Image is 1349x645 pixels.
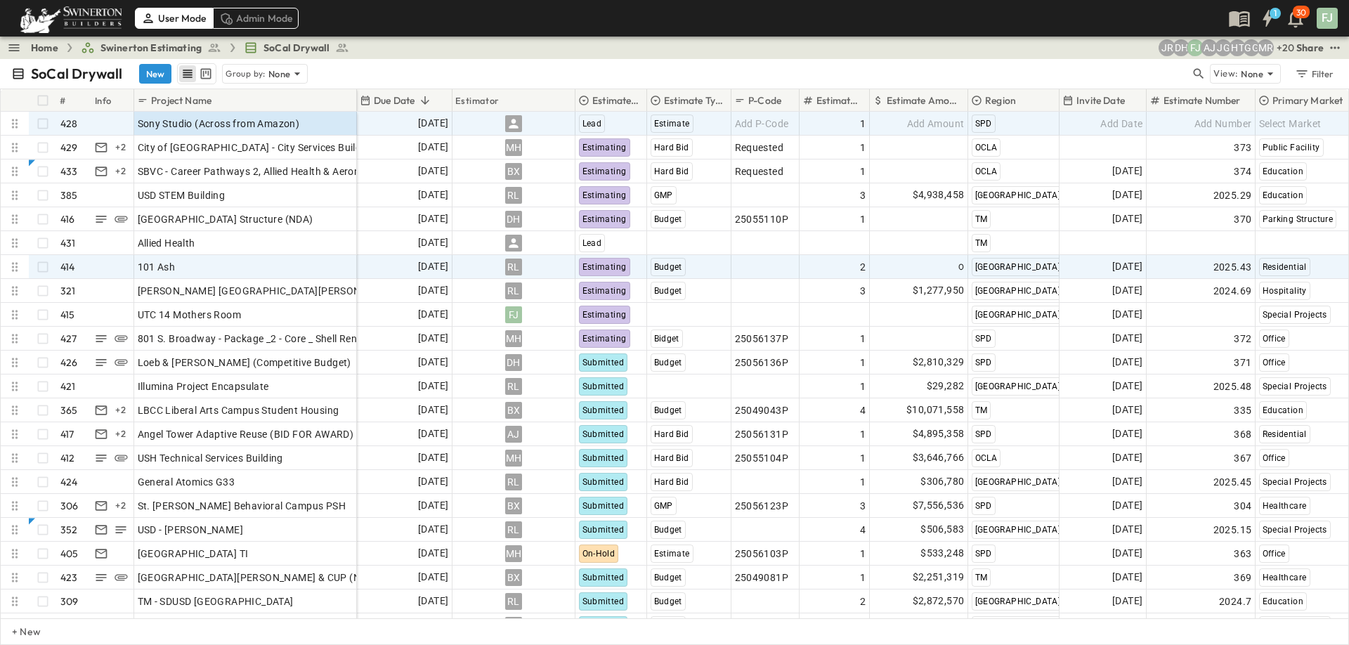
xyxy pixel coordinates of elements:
[975,453,998,463] span: OCLA
[582,143,627,152] span: Estimating
[1296,7,1306,18] p: 30
[1112,474,1142,490] span: [DATE]
[138,403,339,417] span: LBCC Liberal Arts Campus Student Housing
[1215,39,1232,56] div: Jorge Garcia (jorgarcia@swinerton.com)
[654,167,689,176] span: Hard Bid
[505,521,522,538] div: RL
[654,453,689,463] span: Hard Bid
[60,427,74,441] p: 417
[452,89,575,112] div: Estimator
[112,402,129,419] div: + 2
[1234,403,1251,417] span: 335
[1243,39,1260,56] div: Gerrad Gerber (gerrad.gerber@swinerton.com)
[975,501,992,511] span: SPD
[975,549,992,559] span: SPD
[418,163,448,179] span: [DATE]
[1234,547,1251,561] span: 363
[654,190,673,200] span: GMP
[860,332,866,346] span: 1
[582,119,602,129] span: Lead
[60,451,75,465] p: 412
[31,64,122,84] p: SoCal Drywall
[418,282,448,299] span: [DATE]
[1241,67,1263,81] p: None
[60,379,76,393] p: 421
[1234,356,1251,370] span: 371
[418,235,448,251] span: [DATE]
[505,378,522,395] div: RL
[654,286,682,296] span: Budget
[330,546,353,557] p: OPEN
[907,117,965,131] span: Add Amount
[95,81,112,120] div: Info
[263,41,330,55] span: SoCal Drywall
[244,41,349,55] a: SoCal Drywall
[1173,39,1190,56] div: Daryll Hayward (daryll.hayward@swinerton.com)
[60,212,75,226] p: 416
[60,164,78,178] p: 433
[418,474,448,490] span: [DATE]
[60,475,78,489] p: 424
[735,451,789,465] span: 25055104P
[975,310,1061,320] span: [GEOGRAPHIC_DATA]
[1263,143,1320,152] span: Public Facility
[582,238,602,248] span: Lead
[92,89,134,112] div: Info
[418,569,448,585] span: [DATE]
[418,330,448,346] span: [DATE]
[505,330,522,347] div: MH
[735,164,784,178] span: Requested
[920,521,964,537] span: $506,583
[1112,402,1142,418] span: [DATE]
[505,354,522,371] div: DH
[138,379,269,393] span: Illumina Project Encapsulate
[1234,141,1251,155] span: 373
[138,547,249,561] span: [GEOGRAPHIC_DATA] TI
[975,358,992,367] span: SPD
[505,259,522,275] div: RL
[1272,93,1343,107] p: Primary Market
[1274,8,1277,19] h6: 1
[975,477,1061,487] span: [GEOGRAPHIC_DATA]
[418,426,448,442] span: [DATE]
[330,355,353,366] p: OPEN
[1159,39,1175,56] div: Joshua Russell (joshua.russell@swinerton.com)
[975,238,988,248] span: TM
[138,499,346,513] span: St. [PERSON_NAME] Behavioral Campus PSH
[1164,93,1241,107] p: Estimate Number
[913,497,965,514] span: $7,556,536
[138,475,235,489] span: General Atomics G33
[330,522,353,533] p: OPEN
[17,4,125,33] img: 6c363589ada0b36f064d841b69d3a419a338230e66bb0a533688fa5cc3e9e735.png
[1234,427,1251,441] span: 368
[417,93,433,108] button: Sort
[60,236,76,250] p: 431
[1263,453,1286,463] span: Office
[226,67,266,81] p: Group by:
[582,214,627,224] span: Estimating
[975,405,988,415] span: TM
[860,523,866,537] span: 4
[1213,379,1252,393] span: 2025.48
[1213,188,1252,202] span: 2025.29
[975,429,992,439] span: SPD
[138,260,176,274] span: 101 Ash
[1112,282,1142,299] span: [DATE]
[418,354,448,370] span: [DATE]
[1327,39,1343,56] button: test
[1263,190,1304,200] span: Education
[505,211,522,228] div: DH
[975,334,992,344] span: SPD
[60,332,77,346] p: 427
[975,262,1061,272] span: [GEOGRAPHIC_DATA]
[505,450,522,467] div: MH
[985,93,1016,107] p: Region
[418,306,448,322] span: [DATE]
[60,188,78,202] p: 385
[60,356,78,370] p: 426
[582,549,615,559] span: On-Hold
[860,379,866,393] span: 1
[592,93,639,107] p: Estimate Status
[1234,212,1251,226] span: 370
[60,260,75,274] p: 414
